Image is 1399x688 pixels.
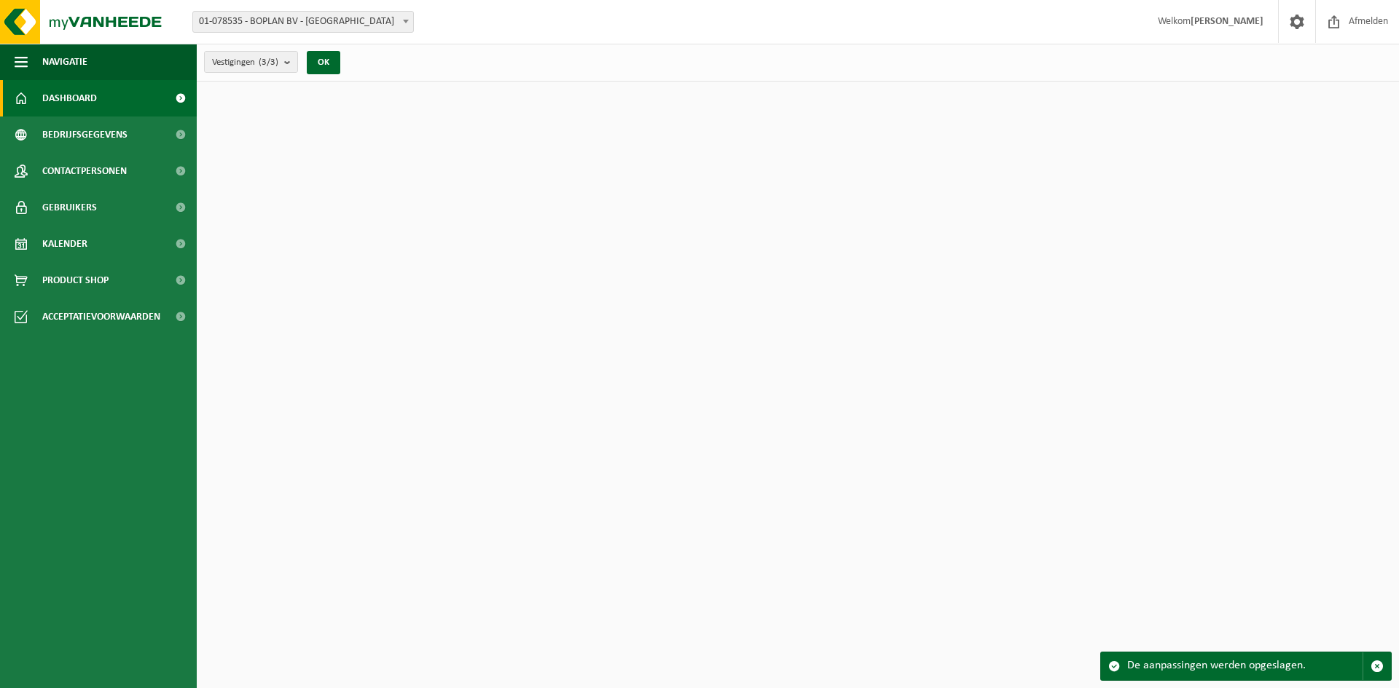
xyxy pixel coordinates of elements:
span: Product Shop [42,262,109,298]
count: (3/3) [259,58,278,67]
span: Vestigingen [212,52,278,74]
strong: [PERSON_NAME] [1191,16,1263,27]
span: 01-078535 - BOPLAN BV - MOORSELE [192,11,414,33]
span: Acceptatievoorwaarden [42,298,160,335]
button: OK [307,51,340,74]
span: 01-078535 - BOPLAN BV - MOORSELE [193,12,413,32]
span: Contactpersonen [42,153,127,189]
span: Dashboard [42,80,97,116]
button: Vestigingen(3/3) [204,51,298,73]
div: De aanpassingen werden opgeslagen. [1127,652,1363,680]
span: Kalender [42,226,87,262]
span: Navigatie [42,44,87,80]
span: Bedrijfsgegevens [42,116,128,153]
span: Gebruikers [42,189,97,226]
